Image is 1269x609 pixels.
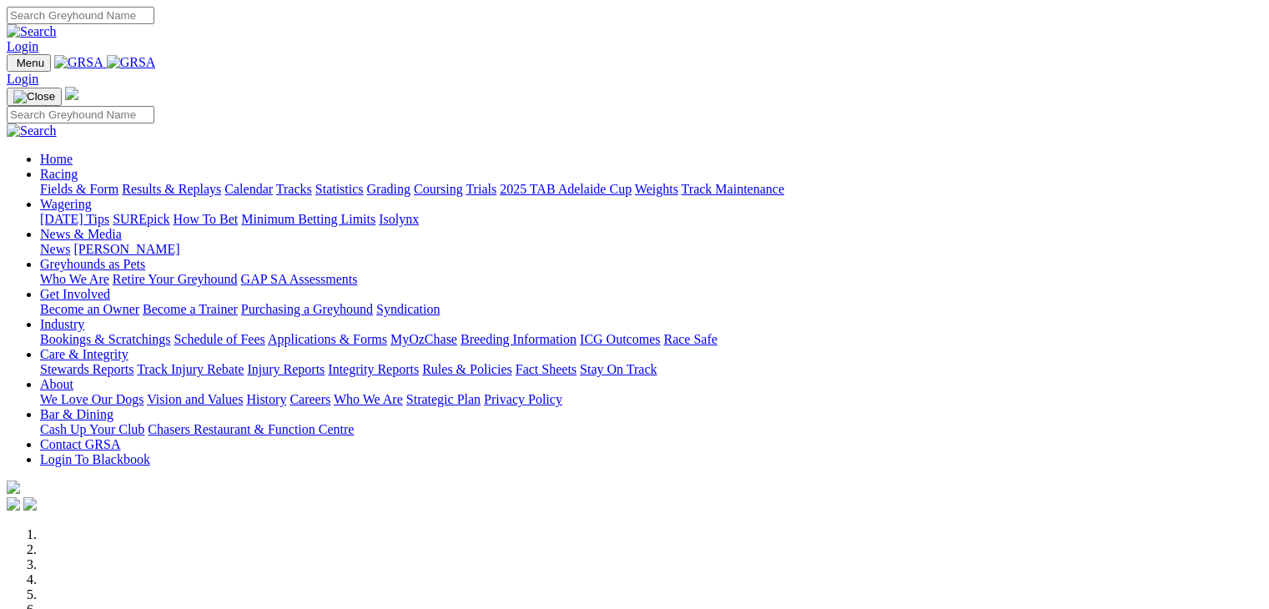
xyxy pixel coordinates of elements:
[315,182,364,196] a: Statistics
[224,182,273,196] a: Calendar
[367,182,410,196] a: Grading
[147,392,243,406] a: Vision and Values
[40,212,1262,227] div: Wagering
[40,272,109,286] a: Who We Are
[40,302,1262,317] div: Get Involved
[40,392,1262,407] div: About
[40,242,1262,257] div: News & Media
[268,332,387,346] a: Applications & Forms
[40,182,1262,197] div: Racing
[17,57,44,69] span: Menu
[40,287,110,301] a: Get Involved
[7,72,38,86] a: Login
[40,347,128,361] a: Care & Integrity
[7,88,62,106] button: Toggle navigation
[461,332,577,346] a: Breeding Information
[54,55,103,70] img: GRSA
[466,182,496,196] a: Trials
[635,182,678,196] a: Weights
[484,392,562,406] a: Privacy Policy
[40,392,144,406] a: We Love Our Dogs
[40,437,120,451] a: Contact GRSA
[247,362,325,376] a: Injury Reports
[23,497,37,511] img: twitter.svg
[406,392,481,406] a: Strategic Plan
[516,362,577,376] a: Fact Sheets
[40,152,73,166] a: Home
[122,182,221,196] a: Results & Replays
[379,212,419,226] a: Isolynx
[40,332,1262,347] div: Industry
[7,54,51,72] button: Toggle navigation
[500,182,632,196] a: 2025 TAB Adelaide Cup
[40,257,145,271] a: Greyhounds as Pets
[422,362,512,376] a: Rules & Policies
[40,302,139,316] a: Become an Owner
[580,362,657,376] a: Stay On Track
[174,212,239,226] a: How To Bet
[40,227,122,241] a: News & Media
[65,87,78,100] img: logo-grsa-white.png
[174,332,264,346] a: Schedule of Fees
[376,302,440,316] a: Syndication
[7,497,20,511] img: facebook.svg
[40,317,84,331] a: Industry
[13,90,55,103] img: Close
[241,302,373,316] a: Purchasing a Greyhound
[107,55,156,70] img: GRSA
[7,7,154,24] input: Search
[40,272,1262,287] div: Greyhounds as Pets
[40,212,109,226] a: [DATE] Tips
[580,332,660,346] a: ICG Outcomes
[241,212,375,226] a: Minimum Betting Limits
[143,302,238,316] a: Become a Trainer
[40,422,144,436] a: Cash Up Your Club
[7,24,57,39] img: Search
[663,332,717,346] a: Race Safe
[113,272,238,286] a: Retire Your Greyhound
[73,242,179,256] a: [PERSON_NAME]
[334,392,403,406] a: Who We Are
[328,362,419,376] a: Integrity Reports
[137,362,244,376] a: Track Injury Rebate
[246,392,286,406] a: History
[682,182,784,196] a: Track Maintenance
[7,123,57,138] img: Search
[40,362,133,376] a: Stewards Reports
[414,182,463,196] a: Coursing
[390,332,457,346] a: MyOzChase
[40,182,118,196] a: Fields & Form
[7,481,20,494] img: logo-grsa-white.png
[40,407,113,421] a: Bar & Dining
[40,422,1262,437] div: Bar & Dining
[40,362,1262,377] div: Care & Integrity
[40,332,170,346] a: Bookings & Scratchings
[113,212,169,226] a: SUREpick
[40,197,92,211] a: Wagering
[7,106,154,123] input: Search
[148,422,354,436] a: Chasers Restaurant & Function Centre
[7,39,38,53] a: Login
[40,167,78,181] a: Racing
[40,377,73,391] a: About
[290,392,330,406] a: Careers
[276,182,312,196] a: Tracks
[241,272,358,286] a: GAP SA Assessments
[40,242,70,256] a: News
[40,452,150,466] a: Login To Blackbook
